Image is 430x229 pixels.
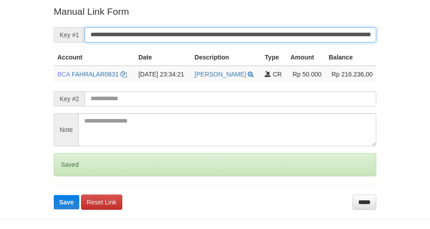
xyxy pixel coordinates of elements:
td: Rp 216.236,00 [325,66,376,82]
div: Saved [54,153,376,176]
a: FAHRALAR0831 [72,71,119,78]
td: [DATE] 23:34:21 [135,66,191,82]
span: Save [59,199,74,206]
span: Reset Link [87,199,116,206]
td: Rp 50.000 [287,66,325,82]
th: Account [54,49,135,66]
th: Date [135,49,191,66]
a: Reset Link [81,195,122,210]
span: Key #1 [54,27,85,42]
span: Key #2 [54,91,85,106]
p: Manual Link Form [54,5,376,18]
a: [PERSON_NAME] [194,71,246,78]
button: Save [54,195,79,209]
span: Note [54,113,78,146]
th: Type [261,49,287,66]
th: Balance [325,49,376,66]
span: CR [273,71,282,78]
th: Amount [287,49,325,66]
span: BCA [57,71,70,78]
th: Description [191,49,261,66]
a: Copy FAHRALAR0831 to clipboard [120,71,127,78]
